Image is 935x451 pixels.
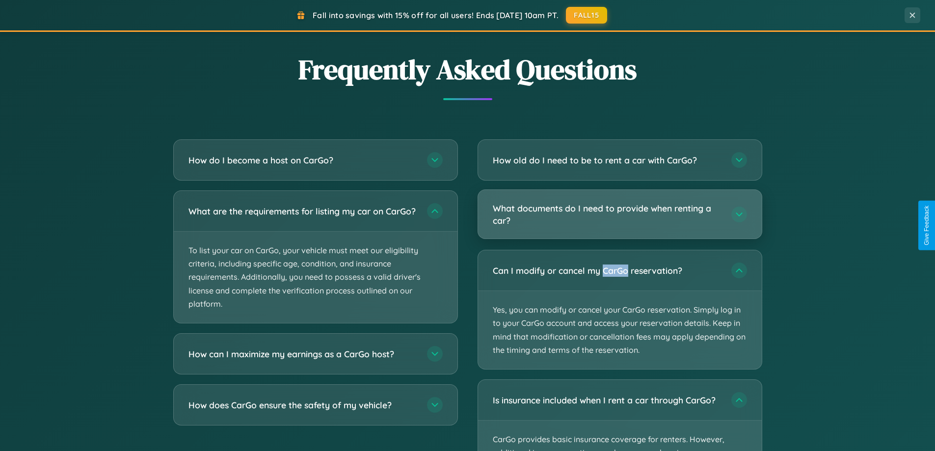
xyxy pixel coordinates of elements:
[478,291,762,369] p: Yes, you can modify or cancel your CarGo reservation. Simply log in to your CarGo account and acc...
[188,348,417,360] h3: How can I maximize my earnings as a CarGo host?
[188,205,417,217] h3: What are the requirements for listing my car on CarGo?
[493,394,721,406] h3: Is insurance included when I rent a car through CarGo?
[313,10,559,20] span: Fall into savings with 15% off for all users! Ends [DATE] 10am PT.
[173,51,762,88] h2: Frequently Asked Questions
[188,399,417,411] h3: How does CarGo ensure the safety of my vehicle?
[923,206,930,245] div: Give Feedback
[493,202,721,226] h3: What documents do I need to provide when renting a car?
[566,7,607,24] button: FALL15
[188,154,417,166] h3: How do I become a host on CarGo?
[174,232,457,323] p: To list your car on CarGo, your vehicle must meet our eligibility criteria, including specific ag...
[493,265,721,277] h3: Can I modify or cancel my CarGo reservation?
[493,154,721,166] h3: How old do I need to be to rent a car with CarGo?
